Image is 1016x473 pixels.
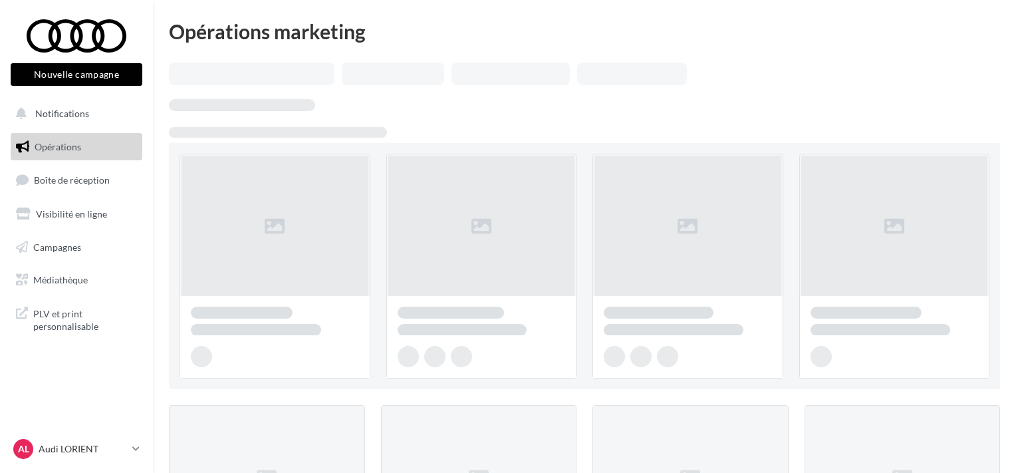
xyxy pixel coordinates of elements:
[39,442,127,456] p: Audi LORIENT
[36,208,107,220] span: Visibilité en ligne
[33,274,88,285] span: Médiathèque
[8,166,145,194] a: Boîte de réception
[33,305,137,333] span: PLV et print personnalisable
[8,133,145,161] a: Opérations
[33,241,81,252] span: Campagnes
[11,63,142,86] button: Nouvelle campagne
[8,299,145,339] a: PLV et print personnalisable
[18,442,29,456] span: AL
[8,234,145,261] a: Campagnes
[169,21,1000,41] div: Opérations marketing
[8,100,140,128] button: Notifications
[8,200,145,228] a: Visibilité en ligne
[11,436,142,462] a: AL Audi LORIENT
[35,108,89,119] span: Notifications
[34,174,110,186] span: Boîte de réception
[35,141,81,152] span: Opérations
[8,266,145,294] a: Médiathèque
